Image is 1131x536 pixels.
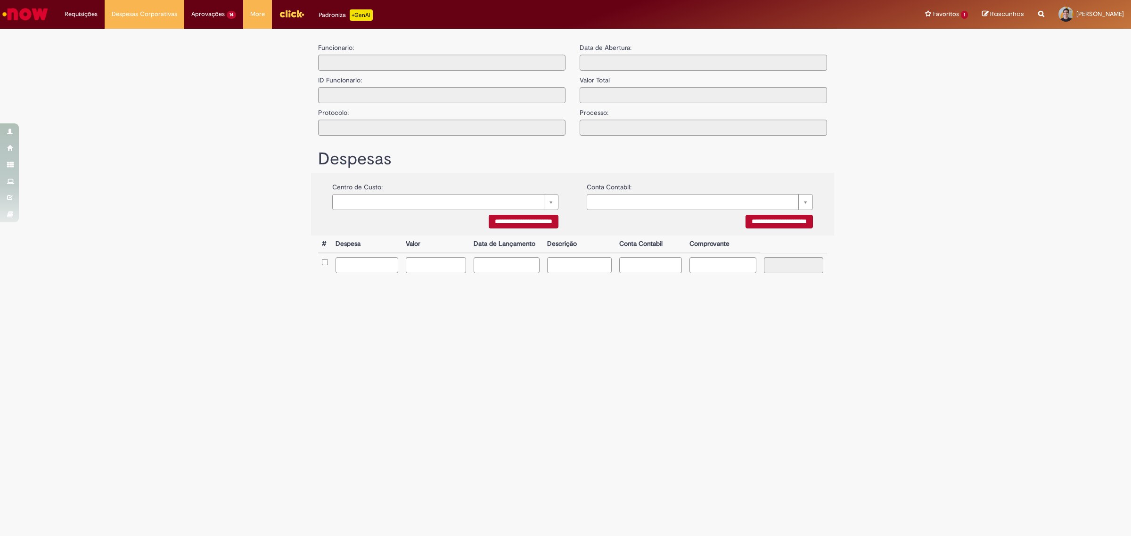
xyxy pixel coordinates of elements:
label: Funcionario: [318,43,354,52]
span: 14 [227,11,236,19]
img: ServiceNow [1,5,49,24]
label: Conta Contabil: [587,178,631,192]
a: Limpar campo {0} [332,194,558,210]
a: Limpar campo {0} [587,194,813,210]
th: Descrição [543,236,615,253]
h1: Despesas [318,150,827,169]
label: ID Funcionario: [318,71,362,85]
span: 1 [961,11,968,19]
p: +GenAi [350,9,373,21]
span: Aprovações [191,9,225,19]
label: Data de Abertura: [580,43,631,52]
span: [PERSON_NAME] [1076,10,1124,18]
th: Conta Contabil [615,236,686,253]
label: Processo: [580,103,608,117]
a: Rascunhos [982,10,1024,19]
span: Requisições [65,9,98,19]
span: More [250,9,265,19]
th: # [318,236,332,253]
div: Padroniza [319,9,373,21]
span: Favoritos [933,9,959,19]
span: Despesas Corporativas [112,9,177,19]
th: Despesa [332,236,402,253]
label: Valor Total [580,71,610,85]
img: click_logo_yellow_360x200.png [279,7,304,21]
span: Rascunhos [990,9,1024,18]
th: Comprovante [686,236,761,253]
label: Centro de Custo: [332,178,383,192]
th: Data de Lançamento [470,236,544,253]
th: Valor [402,236,469,253]
label: Protocolo: [318,103,349,117]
